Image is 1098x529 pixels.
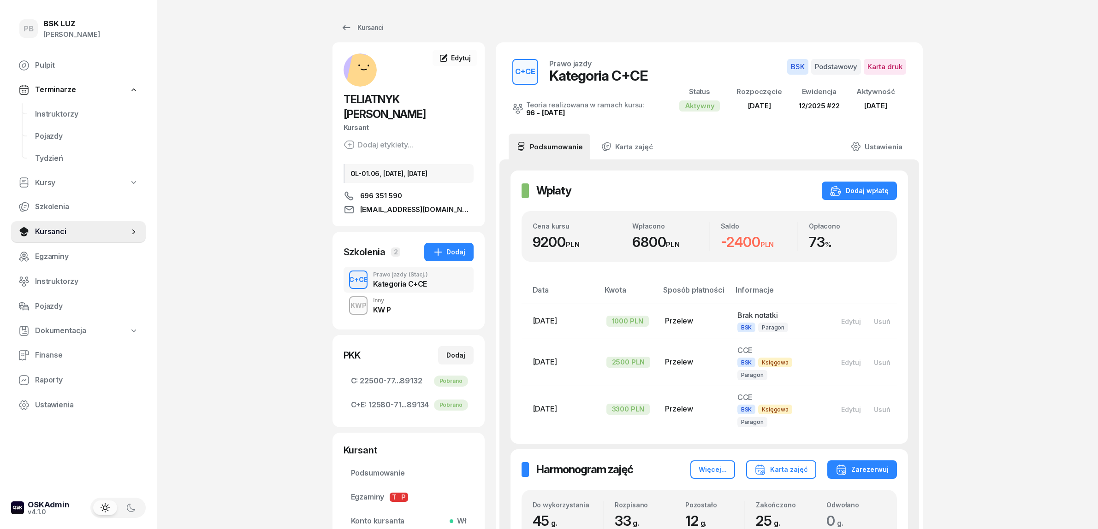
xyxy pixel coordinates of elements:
a: Ustawienia [11,394,146,416]
a: Kursanci [11,221,146,243]
span: Podstawowy [811,59,861,75]
div: Kursant [344,444,474,457]
span: PB [24,25,34,33]
span: Instruktorzy [35,108,138,120]
a: Raporty [11,369,146,391]
div: Edytuj [841,317,861,325]
button: Karta zajęć [746,460,816,479]
span: 0 [826,512,848,529]
a: 96 - [DATE] [526,108,565,117]
div: Aktywność [856,86,895,98]
h2: Harmonogram zajęć [536,462,633,477]
span: Kursanci [35,226,129,238]
div: Rozpoczęcie [736,86,782,98]
div: Zarezerwuj [836,464,889,475]
a: Kursanci [332,18,392,37]
span: Raporty [35,374,138,386]
span: [EMAIL_ADDRESS][DOMAIN_NAME] [360,204,474,215]
div: Usuń [874,317,890,325]
div: Aktywny [679,100,720,112]
img: logo-xs-dark@2x.png [11,501,24,514]
div: Karta zajęć [754,464,808,475]
span: Paragon [737,417,767,427]
span: BSK [737,358,756,367]
a: Pojazdy [11,295,146,317]
div: [DATE] [856,100,895,112]
div: Więcej... [699,464,727,475]
div: Pobrano [434,376,468,387]
a: Podsumowanie [344,462,474,484]
h2: Wpłaty [536,183,571,198]
span: Szkolenia [35,201,138,213]
span: C+E: [351,399,367,411]
span: Księgowa [758,358,792,367]
div: Dodaj [433,247,465,258]
a: Szkolenia [11,196,146,218]
span: Egzaminy [35,251,138,263]
div: 6800 [632,234,709,251]
button: Więcej... [690,460,735,479]
div: Do wykorzystania [533,501,603,509]
div: Przelew [665,403,722,415]
div: Usuń [874,406,890,413]
div: 9200 [533,234,621,251]
small: PLN [566,240,580,249]
span: 45 [533,512,562,529]
small: g. [774,518,780,528]
small: % [825,240,831,249]
div: Inny [373,298,391,303]
div: 2500 PLN [606,357,651,368]
span: Egzaminy [351,491,466,503]
span: 12/2025 #22 [799,101,840,110]
div: Edytuj [841,359,861,366]
span: Karta druk [864,59,906,75]
th: Sposób płatności [658,284,730,304]
div: Pobrano [434,400,468,411]
span: T [390,493,399,502]
div: Zakończono [756,501,815,509]
div: Cena kursu [533,222,621,230]
div: Teoria realizowana w ramach kursu: [526,101,645,108]
button: C+CE [349,270,368,289]
div: Rozpisano [615,501,674,509]
div: Kursant [344,122,474,134]
div: Odwołano [826,501,885,509]
button: Usuń [867,314,897,329]
button: Dodaj wpłatę [822,182,897,200]
a: Pojazdy [28,125,146,147]
div: Prawo jazdy [549,60,592,67]
a: 696 351 590 [344,190,474,201]
span: Pojazdy [35,130,138,142]
th: Kwota [599,284,658,304]
button: C+CE [512,59,538,85]
div: Przelew [665,315,722,327]
span: [DATE] [533,357,557,366]
span: 696 351 590 [360,190,402,201]
button: Edytuj [835,355,867,370]
span: 33 [615,512,644,529]
div: 73 [809,234,886,251]
th: Data [522,284,599,304]
span: C: [351,375,358,387]
span: Konto kursanta [351,515,466,527]
div: Saldo [721,222,798,230]
div: C+CE [511,64,539,80]
button: Zarezerwuj [827,460,897,479]
button: Edytuj [835,402,867,417]
a: C:22500-77...89132Pobrano [344,370,474,392]
span: 12580-71...89134 [351,399,466,411]
small: g. [551,518,558,528]
div: C+CE [345,274,371,285]
span: 22500-77...89132 [351,375,466,387]
a: EgzaminyTP [344,486,474,508]
a: Pulpit [11,54,146,76]
div: 3300 PLN [606,404,650,415]
a: C+E:12580-71...89134Pobrano [344,394,474,416]
button: BSKPodstawowyKarta druk [787,59,906,75]
span: CCE [737,393,753,402]
span: [DATE] [748,101,771,110]
span: Paragon [758,323,788,332]
div: Kategoria C+CE [549,67,648,84]
div: Kursanci [341,22,383,33]
span: 2 [391,247,400,257]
